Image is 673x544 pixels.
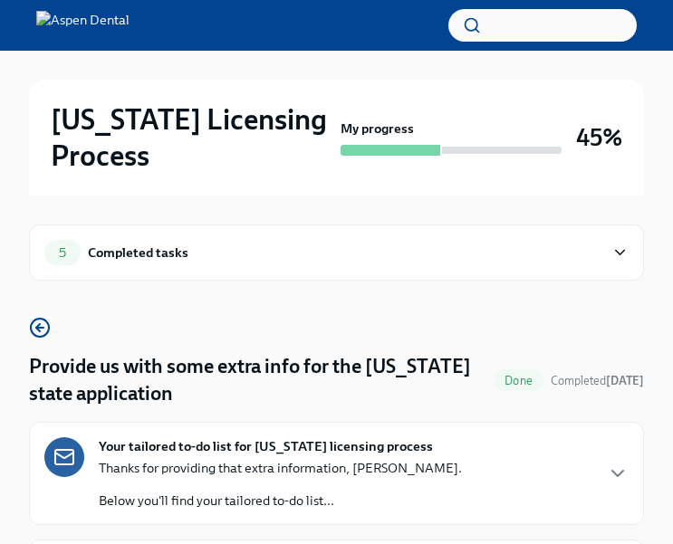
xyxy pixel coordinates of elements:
[48,246,77,260] span: 5
[36,11,130,40] img: Aspen Dental
[341,119,414,138] strong: My progress
[551,372,644,389] span: October 6th, 2025 14:20
[99,437,433,455] strong: Your tailored to-do list for [US_STATE] licensing process
[88,243,188,262] div: Completed tasks
[99,492,462,510] p: Below you'll find your tailored to-do list...
[551,374,644,387] span: Completed
[51,101,333,174] h2: [US_STATE] Licensing Process
[576,121,622,154] h3: 45%
[606,374,644,387] strong: [DATE]
[494,374,543,387] span: Done
[29,353,486,407] h4: Provide us with some extra info for the [US_STATE] state application
[99,459,462,477] p: Thanks for providing that extra information, [PERSON_NAME].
